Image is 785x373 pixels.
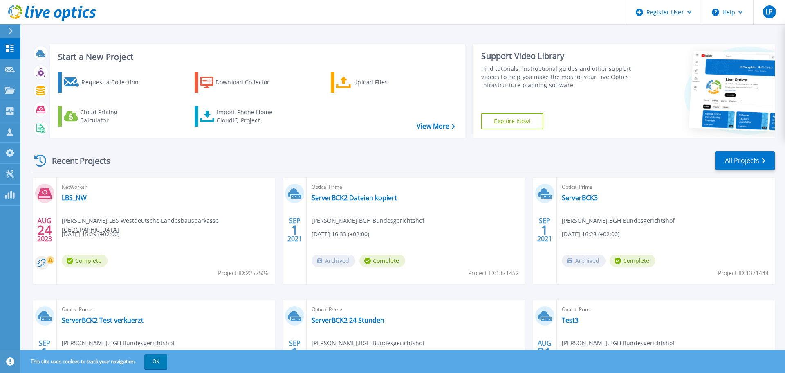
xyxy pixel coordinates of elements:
[610,255,655,267] span: Complete
[215,74,281,90] div: Download Collector
[537,337,552,367] div: AUG 2021
[62,230,119,239] span: [DATE] 15:29 (+02:00)
[537,349,552,356] span: 31
[562,255,606,267] span: Archived
[144,354,167,369] button: OK
[537,215,552,245] div: SEP 2021
[80,108,146,124] div: Cloud Pricing Calculator
[353,74,419,90] div: Upload Files
[37,215,52,245] div: AUG 2023
[195,72,286,93] a: Download Collector
[312,216,424,225] span: [PERSON_NAME] , BGH Bundesgerichtshof
[468,269,519,278] span: Project ID: 1371452
[312,230,369,239] span: [DATE] 16:33 (+02:00)
[62,194,87,202] a: LBS_NW
[62,255,108,267] span: Complete
[562,183,770,192] span: Optical Prime
[715,151,775,170] a: All Projects
[287,337,303,367] div: SEP 2021
[58,106,149,127] a: Cloud Pricing Calculator
[217,108,280,124] div: Import Phone Home CloudIQ Project
[331,72,422,93] a: Upload Files
[291,226,298,233] span: 1
[562,305,770,314] span: Optical Prime
[562,316,579,324] a: Test3
[562,230,619,239] span: [DATE] 16:28 (+02:00)
[562,216,675,225] span: [PERSON_NAME] , BGH Bundesgerichtshof
[58,52,455,61] h3: Start a New Project
[481,113,543,129] a: Explore Now!
[291,349,298,356] span: 1
[22,354,167,369] span: This site uses cookies to track your navigation.
[312,339,424,348] span: [PERSON_NAME] , BGH Bundesgerichtshof
[62,316,144,324] a: ServerBCK2 Test verkuerzt
[312,255,355,267] span: Archived
[562,194,598,202] a: ServerBCK3
[31,151,121,171] div: Recent Projects
[312,316,384,324] a: ServerBCK2 24 Stunden
[541,226,548,233] span: 1
[718,269,769,278] span: Project ID: 1371444
[417,122,455,130] a: View More
[41,349,48,356] span: 1
[37,226,52,233] span: 24
[359,255,405,267] span: Complete
[58,72,149,93] a: Request a Collection
[62,339,175,348] span: [PERSON_NAME] , BGH Bundesgerichtshof
[81,74,147,90] div: Request a Collection
[481,51,635,61] div: Support Video Library
[312,194,397,202] a: ServerBCK2 Dateien kopiert
[62,305,270,314] span: Optical Prime
[62,183,270,192] span: NetWorker
[62,216,275,234] span: [PERSON_NAME] , LBS Westdeutsche Landesbausparkasse [GEOGRAPHIC_DATA]
[481,65,635,89] div: Find tutorials, instructional guides and other support videos to help you make the most of your L...
[218,269,269,278] span: Project ID: 2257526
[562,339,675,348] span: [PERSON_NAME] , BGH Bundesgerichtshof
[765,9,773,15] span: LP
[287,215,303,245] div: SEP 2021
[312,183,520,192] span: Optical Prime
[312,305,520,314] span: Optical Prime
[37,337,52,367] div: SEP 2021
